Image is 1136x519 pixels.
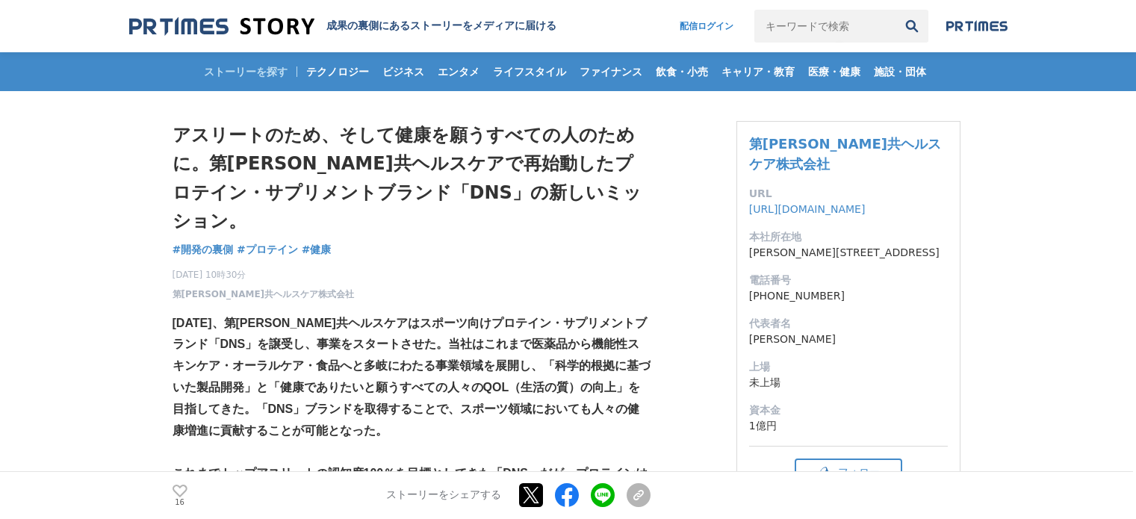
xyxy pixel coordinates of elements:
a: 飲食・小売 [650,52,714,91]
a: テクノロジー [300,52,375,91]
dt: 電話番号 [749,273,948,288]
a: エンタメ [432,52,485,91]
a: #開発の裏側 [173,242,234,258]
dd: 未上場 [749,375,948,391]
a: 施設・団体 [868,52,932,91]
dd: 1億円 [749,418,948,434]
a: 配信ログイン [665,10,748,43]
a: ライフスタイル [487,52,572,91]
h2: 成果の裏側にあるストーリーをメディアに届ける [326,19,556,33]
input: キーワードで検索 [754,10,896,43]
strong: [DATE]、第[PERSON_NAME]共ヘルスケアはスポーツ向けプロテイン・サプリメントブランド「DNS」を譲受し、事業をスタートさせた。当社はこれまで医薬品から機能性スキンケア・オーラルケ... [173,317,651,437]
img: 成果の裏側にあるストーリーをメディアに届ける [129,16,314,37]
span: ビジネス [376,65,430,78]
span: 医療・健康 [802,65,866,78]
a: 医療・健康 [802,52,866,91]
a: #プロテイン [237,242,298,258]
span: #健康 [302,243,332,256]
button: フォロー [795,459,902,486]
span: 飲食・小売 [650,65,714,78]
a: ファイナンス [574,52,648,91]
a: キャリア・教育 [716,52,801,91]
dt: URL [749,186,948,202]
dd: [PHONE_NUMBER] [749,288,948,304]
img: prtimes [946,20,1008,32]
dt: 代表者名 [749,316,948,332]
p: ストーリーをシェアする [386,489,501,503]
span: #開発の裏側 [173,243,234,256]
button: 検索 [896,10,928,43]
dt: 資本金 [749,403,948,418]
dt: 上場 [749,359,948,375]
span: #プロテイン [237,243,298,256]
a: 第[PERSON_NAME]共ヘルスケア株式会社 [749,136,941,172]
span: エンタメ [432,65,485,78]
dt: 本社所在地 [749,229,948,245]
dd: [PERSON_NAME] [749,332,948,347]
a: #健康 [302,242,332,258]
span: ファイナンス [574,65,648,78]
a: 成果の裏側にあるストーリーをメディアに届ける 成果の裏側にあるストーリーをメディアに届ける [129,16,556,37]
span: テクノロジー [300,65,375,78]
dd: [PERSON_NAME][STREET_ADDRESS] [749,245,948,261]
span: キャリア・教育 [716,65,801,78]
span: ライフスタイル [487,65,572,78]
span: [DATE] 10時30分 [173,268,355,282]
a: [URL][DOMAIN_NAME] [749,203,866,215]
span: 施設・団体 [868,65,932,78]
p: 16 [173,499,187,506]
a: ビジネス [376,52,430,91]
a: 第[PERSON_NAME]共ヘルスケア株式会社 [173,288,355,301]
h1: アスリートのため、そして健康を願うすべての人のために。第[PERSON_NAME]共ヘルスケアで再始動したプロテイン・サプリメントブランド「DNS」の新しいミッション。 [173,121,651,236]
